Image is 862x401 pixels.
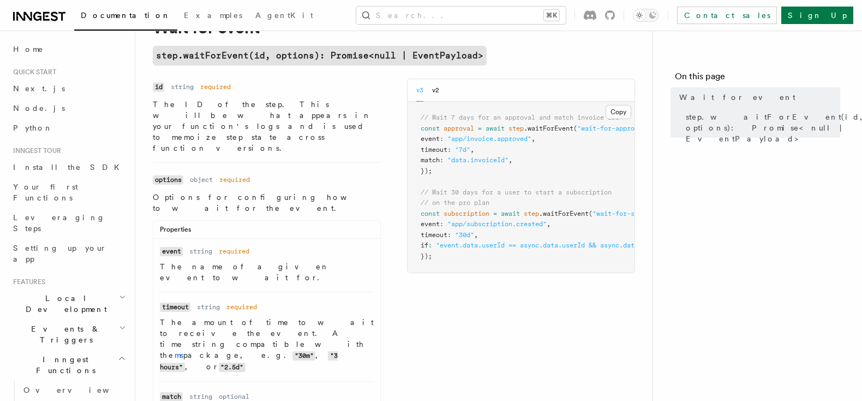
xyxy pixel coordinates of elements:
a: Next.js [9,79,128,98]
a: Overview [19,380,128,400]
span: Features [9,278,45,286]
dd: required [219,247,249,256]
span: AgentKit [255,11,313,20]
dd: string [197,303,220,311]
p: The name of a given event to wait for. [160,261,374,283]
a: Setting up your app [9,238,128,269]
span: .waitForEvent [539,210,589,217]
dd: object [190,175,213,184]
span: , [547,220,550,228]
code: "3 hours" [160,351,338,372]
a: step.waitForEvent(id, options): Promise<null | EventPayload> [153,46,487,66]
span: Local Development [9,293,119,315]
code: id [153,82,164,92]
span: Events & Triggers [9,323,119,345]
a: Node.js [9,98,128,118]
button: Copy [606,105,631,119]
dd: required [226,303,257,311]
span: step [508,125,524,132]
span: Install the SDK [13,163,126,172]
span: Wait for event [679,92,795,103]
dd: required [219,175,250,184]
span: , [474,231,478,239]
span: Home [13,44,44,55]
dd: optional [219,392,249,401]
span: timeout [421,231,447,239]
dd: string [189,392,212,401]
span: Your first Functions [13,182,78,202]
span: "7d" [455,146,470,154]
span: event [421,220,440,228]
button: v2 [432,79,439,102]
span: "30d" [455,231,474,239]
button: v3 [416,79,423,102]
h4: On this page [675,70,840,87]
dd: string [171,82,194,91]
p: The ID of the step. This will be what appears in your function's logs and is used to memoize step... [153,99,381,154]
span: Node.js [13,104,65,113]
button: Local Development [9,288,128,319]
a: Home [9,39,128,59]
span: await [501,210,520,217]
span: , [470,146,474,154]
code: "2.5d" [219,363,246,372]
dd: string [189,247,212,256]
button: Events & Triggers [9,319,128,350]
span: }); [421,167,432,175]
div: Properties [153,225,380,239]
span: : [428,241,432,249]
span: "app/invoice.approved" [447,135,531,143]
a: step.waitForEvent(id, options): Promise<null | EventPayload> [681,107,840,149]
span: : [447,146,451,154]
span: "data.invoiceId" [447,156,508,164]
p: Options for configuring how to wait for the event. [153,192,381,214]
a: Install the SDK [9,157,128,177]
span: Python [13,123,53,132]
span: .waitForEvent [524,125,573,132]
span: Inngest tour [9,146,61,155]
span: ( [589,210,592,217]
a: Your first Functions [9,177,128,208]
button: Inngest Functions [9,350,128,380]
a: Wait for event [675,87,840,107]
a: Documentation [74,3,177,31]
span: : [440,220,444,228]
span: = [478,125,482,132]
dd: required [200,82,231,91]
span: , [531,135,535,143]
span: // Wait 30 days for a user to start a subscription [421,188,612,196]
span: Documentation [81,11,171,20]
span: timeout [421,146,447,154]
span: await [486,125,505,132]
code: "30m" [292,351,315,361]
span: : [440,135,444,143]
span: , [508,156,512,164]
span: }); [421,252,432,260]
kbd: ⌘K [544,10,559,21]
span: "wait-for-approval" [577,125,650,132]
a: Leveraging Steps [9,208,128,238]
span: step [524,210,539,217]
span: if [421,241,428,249]
span: "app/subscription.created" [447,220,547,228]
span: Setting up your app [13,244,107,263]
span: Overview [23,386,136,394]
code: options [153,175,183,185]
span: approval [444,125,474,132]
span: Examples [184,11,242,20]
span: Leveraging Steps [13,213,105,233]
span: Inngest Functions [9,354,118,376]
p: The amount of time to wait to receive the event. A time string compatible with the package, e.g. ... [160,317,374,373]
code: timeout [160,303,190,312]
span: const [421,210,440,217]
span: : [447,231,451,239]
span: "wait-for-subscription" [592,210,680,217]
span: const [421,125,440,132]
button: Toggle dark mode [633,9,659,22]
span: : [440,156,444,164]
span: event [421,135,440,143]
code: event [160,247,183,256]
span: = [493,210,497,217]
span: // on the pro plan [421,199,489,207]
